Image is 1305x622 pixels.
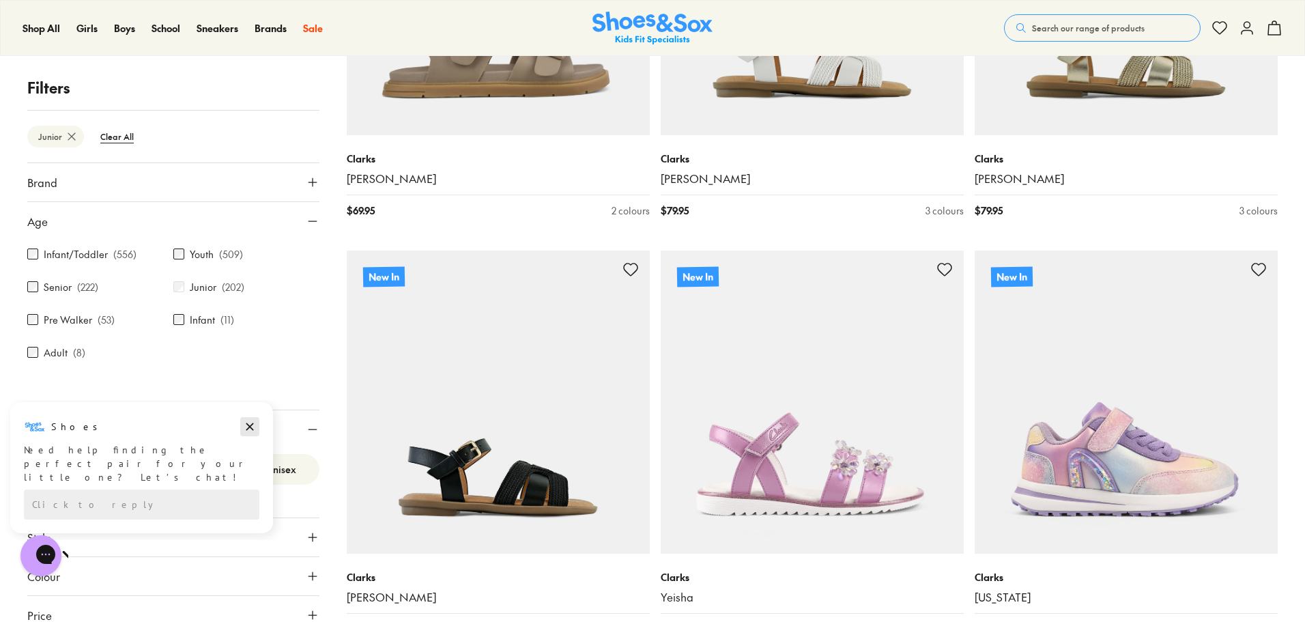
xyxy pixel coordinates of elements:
a: New In [975,251,1278,554]
button: Age [27,202,319,240]
p: ( 8 ) [73,345,85,360]
p: Clarks [347,570,650,584]
label: Junior [190,280,216,294]
p: Filters [27,76,319,99]
a: Sale [303,21,323,36]
a: [PERSON_NAME] [661,171,964,186]
a: [US_STATE] [975,590,1278,605]
label: Adult [44,345,68,360]
a: Girls [76,21,98,36]
div: Reply to the campaigns [24,89,259,119]
a: Shoes & Sox [592,12,713,45]
button: Dismiss campaign [240,17,259,36]
p: Clarks [347,152,650,166]
a: [PERSON_NAME] [347,590,650,605]
p: ( 509 ) [219,247,243,261]
div: Message from Shoes. Need help finding the perfect pair for your little one? Let’s chat! [10,16,273,84]
button: Colour [27,557,319,595]
p: New In [991,266,1033,287]
a: New In [661,251,964,554]
label: Infant/Toddler [44,247,108,261]
p: ( 202 ) [222,280,244,294]
a: [PERSON_NAME] [975,171,1278,186]
p: ( 53 ) [98,313,115,327]
label: Youth [190,247,214,261]
span: Search our range of products [1032,22,1145,34]
p: New In [363,266,405,287]
div: 3 colours [1239,203,1278,218]
btn: Clear All [89,124,145,149]
span: $ 69.95 [347,203,375,218]
p: Clarks [661,570,964,584]
button: Brand [27,163,319,201]
a: School [152,21,180,36]
label: Pre Walker [44,313,92,327]
iframe: Gorgias live chat messenger [14,531,68,581]
div: 2 colours [612,203,650,218]
img: SNS_Logo_Responsive.svg [592,12,713,45]
div: Need help finding the perfect pair for your little one? Let’s chat! [24,43,259,84]
div: 3 colours [926,203,964,218]
span: Brand [27,174,57,190]
p: ( 222 ) [77,280,98,294]
a: Yeisha [661,590,964,605]
p: Clarks [661,152,964,166]
span: Age [27,213,48,229]
label: Senior [44,280,72,294]
p: Clarks [975,152,1278,166]
span: $ 79.95 [661,203,689,218]
a: Boys [114,21,135,36]
a: Brands [255,21,287,36]
btn: Junior [27,126,84,147]
img: Shoes logo [24,16,46,38]
div: Campaign message [10,2,273,133]
a: Sneakers [197,21,238,36]
a: Shop All [23,21,60,36]
p: ( 556 ) [113,247,137,261]
p: Clarks [975,570,1278,584]
span: $ 79.95 [975,203,1003,218]
p: New In [677,266,719,287]
a: New In [347,251,650,554]
label: Infant [190,313,215,327]
button: Search our range of products [1004,14,1201,42]
h3: Shoes [51,20,105,33]
p: ( 11 ) [220,313,234,327]
a: [PERSON_NAME] [347,171,650,186]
